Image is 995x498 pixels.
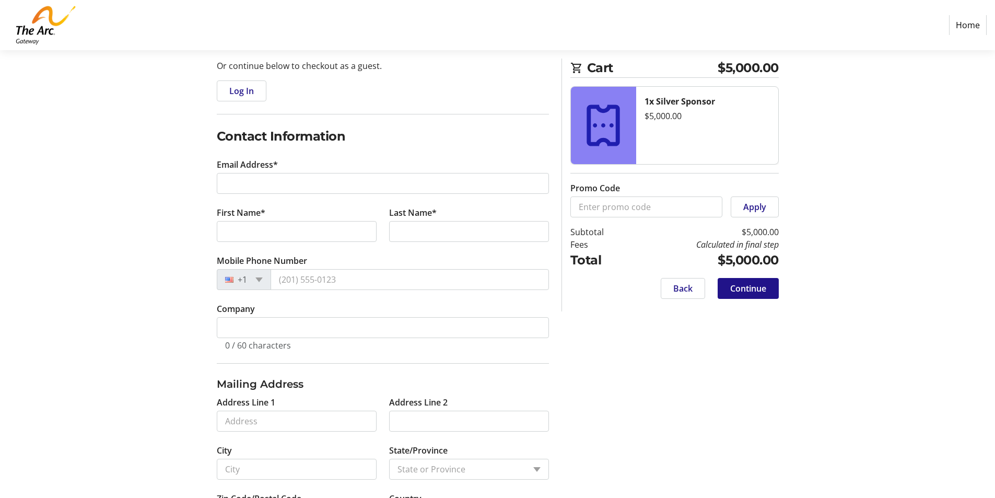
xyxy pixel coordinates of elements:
button: Back [661,278,705,299]
label: Company [217,303,255,315]
input: Enter promo code [570,196,722,217]
input: City [217,459,377,480]
span: $5,000.00 [718,59,779,77]
tr-character-limit: 0 / 60 characters [225,340,291,351]
input: Address [217,411,377,432]
button: Log In [217,80,266,101]
div: $5,000.00 [645,110,770,122]
label: First Name* [217,206,265,219]
td: Total [570,251,630,270]
span: Back [673,282,693,295]
button: Continue [718,278,779,299]
label: Address Line 1 [217,396,275,409]
td: Calculated in final step [630,238,779,251]
span: Continue [730,282,766,295]
img: The Arc Gateway 's Logo [8,4,83,46]
label: State/Province [389,444,448,457]
td: Subtotal [570,226,630,238]
span: Cart [587,59,718,77]
strong: 1x Silver Sponsor [645,96,715,107]
label: Address Line 2 [389,396,448,409]
label: Promo Code [570,182,620,194]
label: Last Name* [389,206,437,219]
input: (201) 555-0123 [271,269,549,290]
td: $5,000.00 [630,251,779,270]
a: Home [949,15,987,35]
label: City [217,444,232,457]
h3: Mailing Address [217,376,549,392]
span: Apply [743,201,766,213]
p: Or continue below to checkout as a guest. [217,60,549,72]
td: Fees [570,238,630,251]
label: Mobile Phone Number [217,254,307,267]
button: Apply [731,196,779,217]
h2: Contact Information [217,127,549,146]
label: Email Address* [217,158,278,171]
td: $5,000.00 [630,226,779,238]
span: Log In [229,85,254,97]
